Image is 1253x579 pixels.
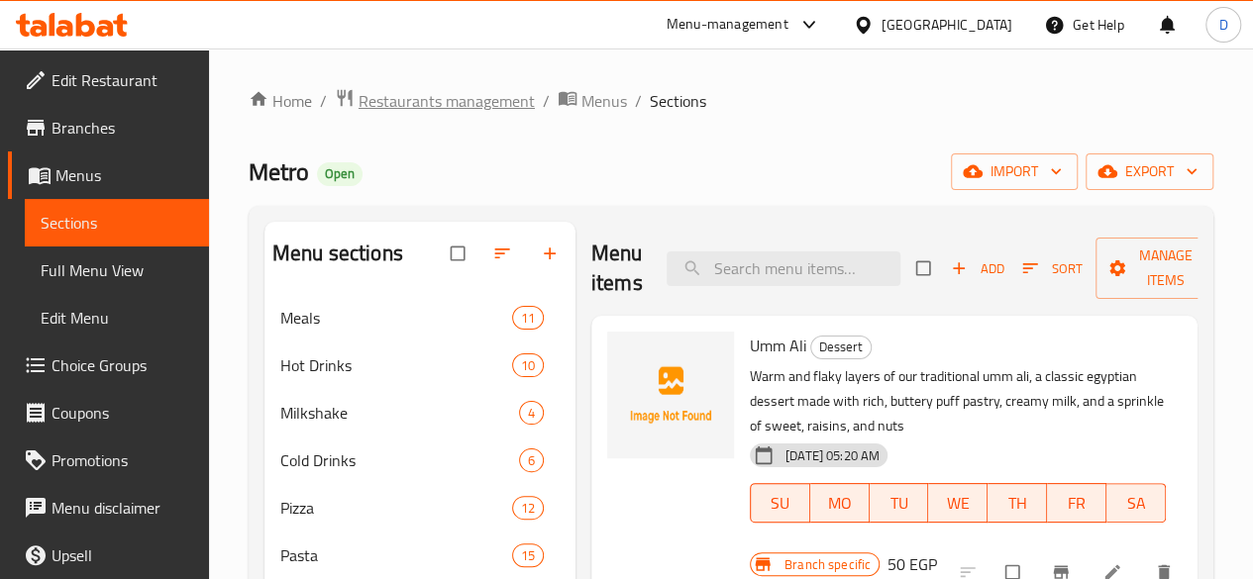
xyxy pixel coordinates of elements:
span: Edit Restaurant [52,68,193,92]
span: Milkshake [280,401,519,425]
span: 12 [513,499,543,518]
div: Open [317,162,363,186]
span: Full Menu View [41,258,193,282]
a: Menus [8,151,209,199]
li: / [320,89,327,113]
span: 11 [513,309,543,328]
span: Pizza [280,496,512,520]
span: Open [317,165,363,182]
span: 10 [513,356,543,375]
span: Sections [650,89,706,113]
button: SA [1106,483,1166,523]
span: Sections [41,211,193,235]
div: items [512,306,544,330]
span: Choice Groups [52,353,193,377]
span: MO [818,489,862,518]
span: Sort items [1009,253,1096,284]
span: TU [878,489,921,518]
div: Hot Drinks10 [264,341,575,389]
span: Edit Menu [41,306,193,330]
span: D [1218,14,1227,36]
span: Restaurants management [359,89,535,113]
span: Coupons [52,401,193,425]
div: [GEOGRAPHIC_DATA] [882,14,1012,36]
h6: 50 EGP [888,550,937,578]
h2: Menu items [591,239,643,298]
span: Hot Drinks [280,353,512,377]
span: import [967,159,1062,184]
input: search [667,251,900,286]
span: SU [759,489,802,518]
li: / [543,89,550,113]
button: MO [810,483,870,523]
span: Add item [946,253,1009,284]
button: Manage items [1096,238,1236,299]
span: export [1101,159,1198,184]
a: Coupons [8,389,209,436]
span: 15 [513,546,543,565]
span: Sort [1022,257,1083,280]
div: items [519,401,544,425]
span: Cold Drinks [280,448,519,472]
a: Promotions [8,436,209,484]
a: Edit Restaurant [8,56,209,104]
p: Warm and flaky layers of our traditional umm ali, a classic egyptian dessert made with rich, butt... [750,364,1166,438]
button: WE [928,483,988,523]
span: Select section [904,249,946,287]
button: import [951,153,1078,190]
span: WE [936,489,980,518]
span: 6 [520,451,543,470]
a: Full Menu View [25,246,209,294]
a: Branches [8,104,209,151]
span: [DATE] 05:20 AM [778,446,888,465]
div: items [512,543,544,567]
button: Sort [1017,253,1088,284]
a: Upsell [8,531,209,579]
span: Promotions [52,448,193,472]
span: Umm Ali [750,331,806,360]
div: items [512,496,544,520]
span: SA [1114,489,1158,518]
div: Milkshake4 [264,389,575,436]
span: Sort sections [480,232,528,275]
h2: Menu sections [272,239,403,268]
span: Pasta [280,543,512,567]
button: export [1086,153,1213,190]
span: Add [951,257,1004,280]
span: Menu disclaimer [52,496,193,520]
span: 4 [520,404,543,423]
a: Choice Groups [8,341,209,389]
button: Add [946,253,1009,284]
a: Home [249,89,312,113]
a: Menu disclaimer [8,484,209,531]
div: Cold Drinks6 [264,436,575,484]
a: Menus [558,88,627,114]
div: items [519,448,544,472]
img: Umm Ali [607,332,734,458]
button: TU [870,483,929,523]
div: Pasta15 [264,531,575,579]
nav: breadcrumb [249,88,1213,114]
a: Sections [25,199,209,246]
span: TH [995,489,1039,518]
button: SU [750,483,810,523]
div: Meals11 [264,294,575,341]
a: Restaurants management [335,88,535,114]
span: Select all sections [439,235,480,272]
div: Dessert [810,336,872,359]
span: Branch specific [777,555,879,574]
button: Add section [528,232,575,275]
div: items [512,353,544,377]
button: TH [988,483,1047,523]
span: Dessert [811,336,871,358]
span: Metro [249,149,309,194]
button: FR [1047,483,1106,523]
span: Meals [280,306,512,330]
span: Branches [52,116,193,140]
